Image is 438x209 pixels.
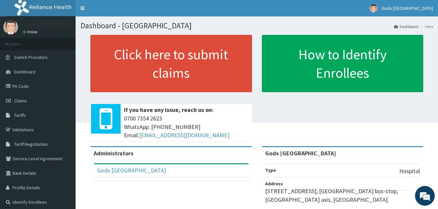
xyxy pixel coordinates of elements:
span: Gods [GEOGRAPHIC_DATA] [381,5,433,11]
a: Online [23,30,39,34]
span: Claims [14,98,27,104]
a: How to Identify Enrollees [262,35,424,92]
b: If you have any issue, reach us on: [124,106,214,114]
p: Gods [GEOGRAPHIC_DATA] [23,21,91,27]
span: Switch Providers [14,54,48,60]
span: Tariffs [14,112,26,118]
a: Dashboard [394,24,418,29]
p: Hospital [399,167,420,175]
img: User Image [369,4,378,13]
b: Address [265,181,283,187]
h1: Dashboard - [GEOGRAPHIC_DATA] [81,21,433,30]
b: Type [265,167,276,173]
img: User Image [3,20,18,35]
p: [STREET_ADDRESS], [GEOGRAPHIC_DATA] bus-stop, [GEOGRAPHIC_DATA] axis, [GEOGRAPHIC_DATA]. [265,187,420,204]
li: Here [419,24,433,29]
a: [EMAIL_ADDRESS][DOMAIN_NAME] [139,131,229,139]
strong: Gods [GEOGRAPHIC_DATA] [265,149,336,157]
a: Click here to submit claims [90,35,252,92]
span: Tariff Negotiation [14,141,48,147]
span: 0700 7354 2623 WhatsApp: [PHONE_NUMBER] Email: [124,114,249,140]
b: Administrators [94,149,133,157]
span: Dashboard [14,69,35,75]
a: Gods [GEOGRAPHIC_DATA] [97,167,166,174]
